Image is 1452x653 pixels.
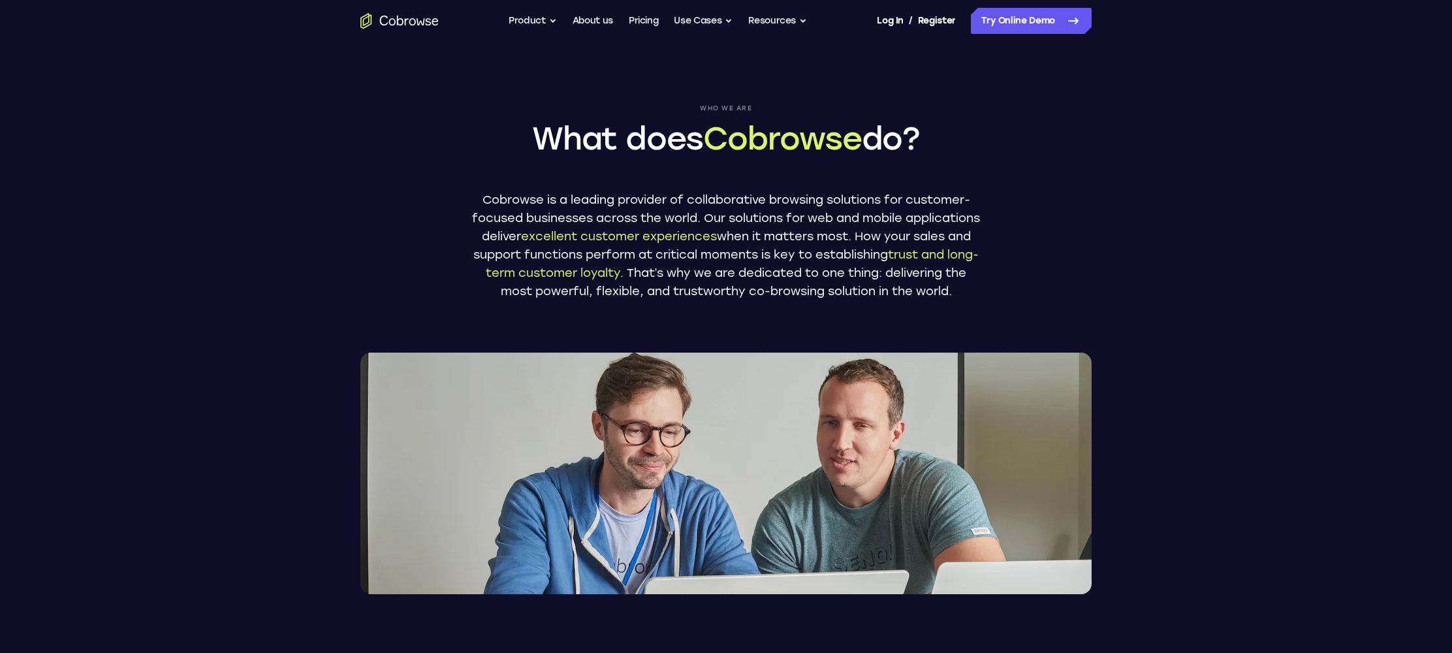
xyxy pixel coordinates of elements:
img: Two Cobrowse software developers, João and Ross, working on their computers [360,353,1092,594]
a: Pricing [629,8,659,34]
a: Register [918,8,956,34]
p: Cobrowse is a leading provider of collaborative browsing solutions for customer-focused businesse... [471,191,981,300]
a: About us [573,8,613,34]
button: Resources [748,8,807,34]
span: / [909,13,913,29]
a: Try Online Demo [971,8,1092,34]
span: excellent customer experiences [521,229,717,244]
h1: What does do? [471,118,981,159]
button: Use Cases [674,8,733,34]
button: Product [509,8,557,34]
span: Cobrowse [703,119,861,157]
span: Who we are [471,104,981,112]
a: Go to the home page [360,13,439,29]
a: Log In [877,8,903,34]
